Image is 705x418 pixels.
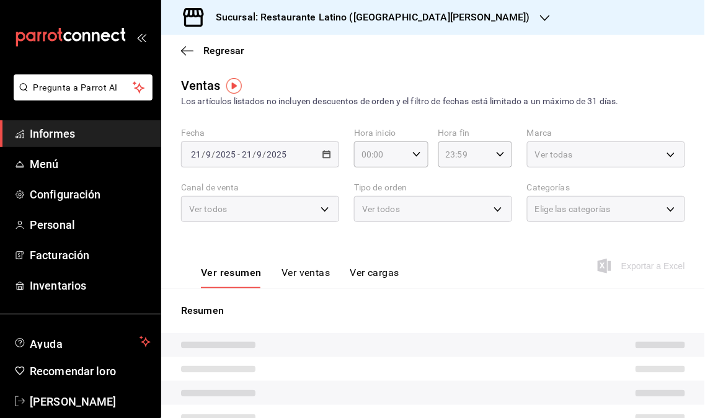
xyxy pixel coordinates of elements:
span: / [263,149,267,159]
span: / [202,149,205,159]
button: Regresar [181,45,244,56]
font: Configuración [30,188,101,201]
font: Ver cargas [350,267,400,279]
font: Ver resumen [201,267,262,279]
input: -- [205,149,211,159]
font: Regresar [203,45,244,56]
font: Facturación [30,249,89,262]
font: Menú [30,158,59,171]
font: Ayuda [30,337,63,350]
font: Ver todos [189,204,227,214]
font: Canal de venta [181,183,239,193]
font: [PERSON_NAME] [30,395,117,408]
font: Sucursal: Restaurante Latino ([GEOGRAPHIC_DATA][PERSON_NAME]) [216,11,530,23]
font: Informes [30,127,75,140]
img: Tooltip marker [226,78,242,94]
div: pestañas de navegación [201,267,399,288]
font: Fecha [181,128,205,138]
font: Hora fin [438,128,470,138]
a: Pregunta a Parrot AI [9,90,153,103]
span: - [237,149,240,159]
font: Tipo de orden [354,183,407,193]
input: -- [241,149,252,159]
font: Marca [527,128,552,138]
input: ---- [215,149,236,159]
font: Pregunta a Parrot AI [33,82,118,92]
span: / [211,149,215,159]
font: Inventarios [30,279,86,292]
font: Recomendar loro [30,365,116,378]
input: ---- [267,149,288,159]
font: Ver todas [535,149,573,159]
font: Resumen [181,305,224,316]
button: abrir_cajón_menú [136,32,146,42]
span: / [252,149,256,159]
font: Ver ventas [282,267,330,279]
input: -- [190,149,202,159]
font: Los artículos listados no incluyen descuentos de orden y el filtro de fechas está limitado a un m... [181,96,619,106]
font: Personal [30,218,75,231]
font: Ver todos [362,204,400,214]
input: -- [257,149,263,159]
font: Categorías [527,183,570,193]
button: Pregunta a Parrot AI [14,74,153,100]
font: Ventas [181,78,221,93]
font: Hora inicio [354,128,396,138]
font: Elige las categorías [535,204,611,214]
